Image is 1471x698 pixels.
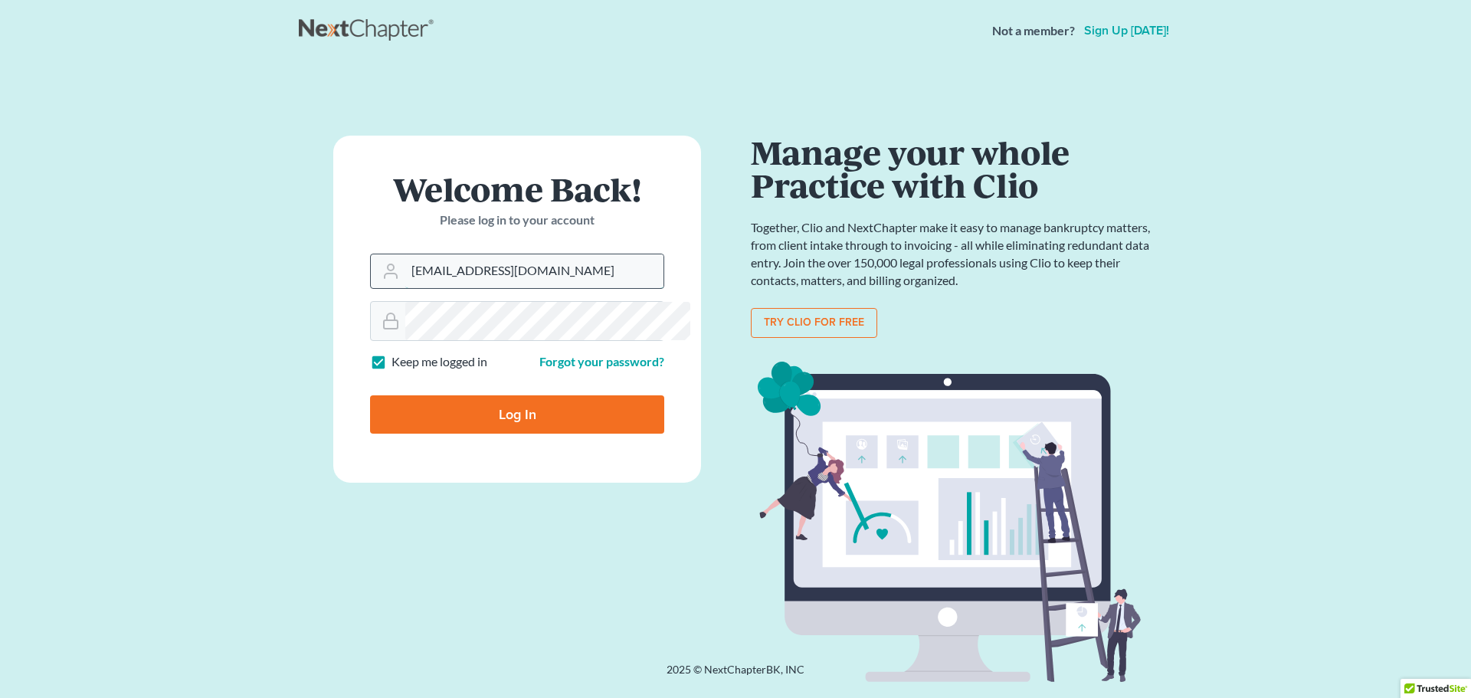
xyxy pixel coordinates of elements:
p: Together, Clio and NextChapter make it easy to manage bankruptcy matters, from client intake thro... [751,219,1157,289]
p: Please log in to your account [370,211,664,229]
strong: Not a member? [992,22,1075,40]
div: 2025 © NextChapterBK, INC [299,662,1172,690]
img: clio_bg-1f7fd5e12b4bb4ecf8b57ca1a7e67e4ff233b1f5529bdf2c1c242739b0445cb7.svg [751,356,1157,689]
a: Sign up [DATE]! [1081,25,1172,37]
input: Email Address [405,254,663,288]
h1: Manage your whole Practice with Clio [751,136,1157,201]
label: Keep me logged in [392,353,487,371]
a: Forgot your password? [539,354,664,369]
h1: Welcome Back! [370,172,664,205]
input: Log In [370,395,664,434]
a: Try clio for free [751,308,877,339]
